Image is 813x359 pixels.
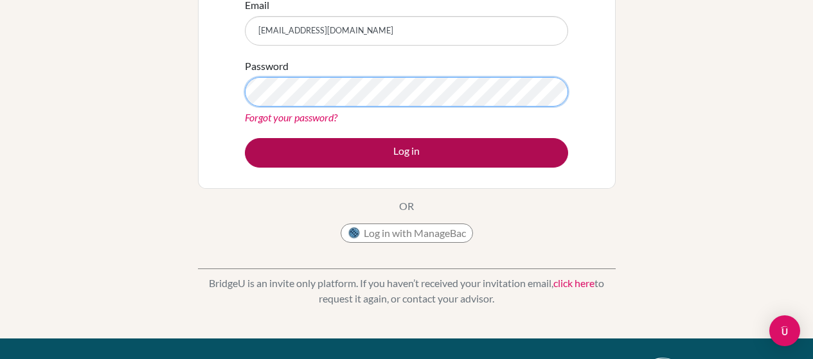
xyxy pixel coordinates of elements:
[245,138,568,168] button: Log in
[399,198,414,214] p: OR
[769,315,800,346] div: Open Intercom Messenger
[553,277,594,289] a: click here
[198,276,616,306] p: BridgeU is an invite only platform. If you haven’t received your invitation email, to request it ...
[245,58,289,74] label: Password
[245,111,337,123] a: Forgot your password?
[341,223,473,243] button: Log in with ManageBac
